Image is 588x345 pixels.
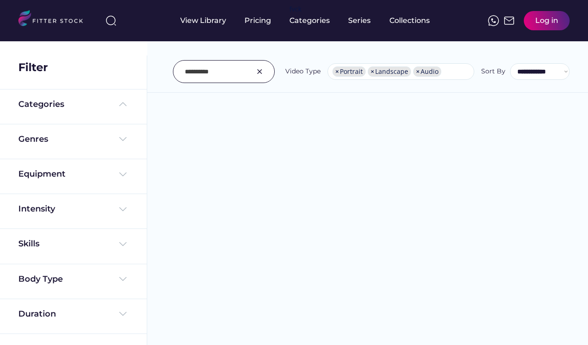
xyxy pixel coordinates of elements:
[117,99,128,110] img: Frame%20%285%29.svg
[289,16,330,26] div: Categories
[371,68,374,75] span: ×
[481,67,505,76] div: Sort By
[333,67,366,77] li: Portrait
[117,308,128,319] img: Frame%20%284%29.svg
[117,169,128,180] img: Frame%20%284%29.svg
[18,308,56,320] div: Duration
[389,16,430,26] div: Collections
[18,273,63,285] div: Body Type
[244,16,271,26] div: Pricing
[335,68,339,75] span: ×
[416,68,420,75] span: ×
[348,16,371,26] div: Series
[117,273,128,284] img: Frame%20%284%29.svg
[105,15,116,26] img: search-normal%203.svg
[18,10,91,29] img: LOGO.svg
[285,67,321,76] div: Video Type
[368,67,411,77] li: Landscape
[18,99,64,110] div: Categories
[254,66,265,77] img: Group%201000002326.svg
[413,67,441,77] li: Audio
[117,204,128,215] img: Frame%20%284%29.svg
[18,60,48,75] div: Filter
[18,168,66,180] div: Equipment
[18,134,48,145] div: Genres
[18,203,55,215] div: Intensity
[117,239,128,250] img: Frame%20%284%29.svg
[18,238,41,250] div: Skills
[289,5,301,14] div: fvck
[504,15,515,26] img: Frame%2051.svg
[488,15,499,26] img: meteor-icons_whatsapp%20%281%29.svg
[117,134,128,145] img: Frame%20%284%29.svg
[535,16,558,26] div: Log in
[180,16,226,26] div: View Library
